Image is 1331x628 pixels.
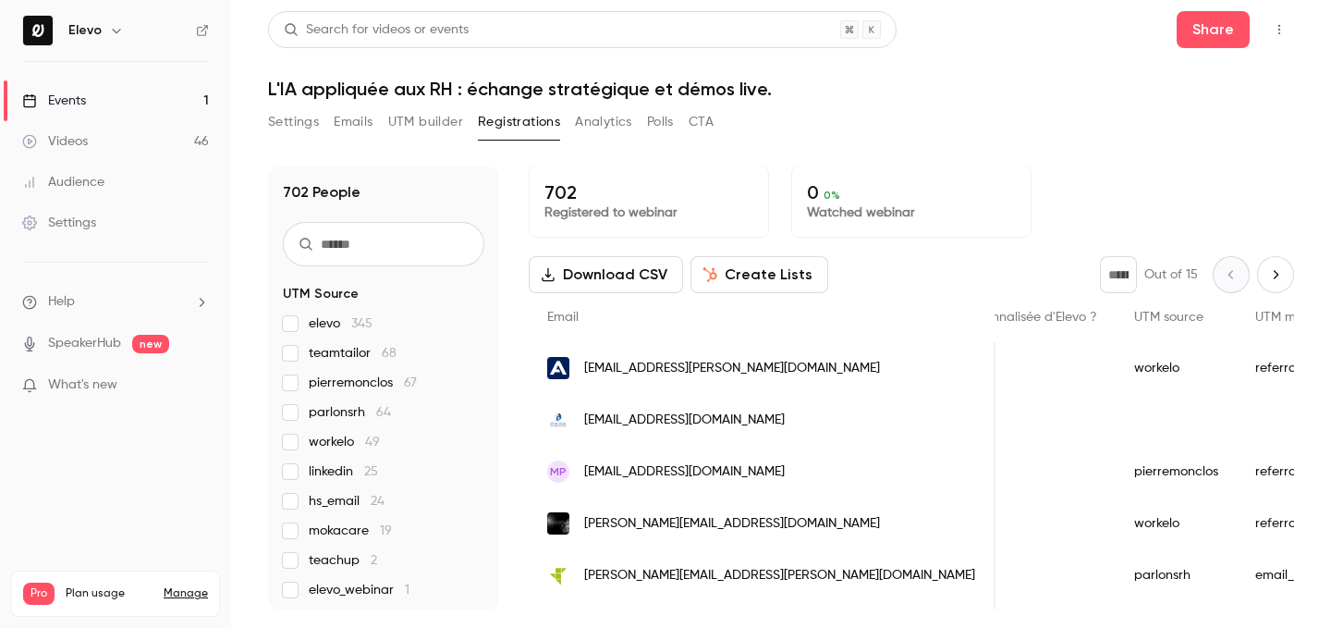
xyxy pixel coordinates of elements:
[1177,11,1250,48] button: Share
[309,433,380,451] span: workelo
[22,214,96,232] div: Settings
[478,107,560,137] button: Registrations
[584,514,880,534] span: [PERSON_NAME][EMAIL_ADDRESS][DOMAIN_NAME]
[309,314,372,333] span: elevo
[284,20,469,40] div: Search for videos or events
[22,92,86,110] div: Events
[404,376,417,389] span: 67
[584,411,785,430] span: [EMAIL_ADDRESS][DOMAIN_NAME]
[547,409,569,431] img: nd-chretiente.com
[824,189,840,202] span: 0 %
[309,344,397,363] span: teamtailor
[550,463,567,480] span: MP
[309,581,409,599] span: elevo_webinar
[547,357,569,379] img: airbus.com
[405,584,409,597] span: 1
[547,311,579,324] span: Email
[376,406,391,419] span: 64
[283,181,360,203] h1: 702 People
[1257,256,1294,293] button: Next page
[807,203,1016,222] p: Watched webinar
[1116,498,1237,549] div: workelo
[23,16,53,45] img: Elevo
[544,181,753,203] p: 702
[48,376,117,395] span: What's new
[382,347,397,360] span: 68
[380,524,392,537] span: 19
[268,78,1294,100] h1: L'IA appliquée aux RH : échange stratégique et démos live.
[584,462,785,482] span: [EMAIL_ADDRESS][DOMAIN_NAME]
[68,21,102,40] h6: Elevo
[364,465,378,478] span: 25
[23,583,55,605] span: Pro
[309,551,377,570] span: teachup
[544,203,753,222] p: Registered to webinar
[647,107,674,137] button: Polls
[584,566,975,585] span: [PERSON_NAME][EMAIL_ADDRESS][PERSON_NAME][DOMAIN_NAME]
[48,334,121,353] a: SpeakerHub
[22,132,88,151] div: Videos
[132,335,169,353] span: new
[371,554,377,567] span: 2
[547,564,569,586] img: aznetwork.eu
[371,495,385,508] span: 24
[1116,446,1237,498] div: pierremonclos
[309,374,417,392] span: pierremonclos
[388,107,463,137] button: UTM builder
[22,173,104,191] div: Audience
[1116,342,1237,394] div: workelo
[309,522,392,540] span: mokacare
[309,403,391,422] span: parlonsrh
[1134,311,1203,324] span: UTM source
[351,317,372,330] span: 345
[66,586,153,601] span: Plan usage
[1116,549,1237,601] div: parlonsrh
[584,359,880,378] span: [EMAIL_ADDRESS][PERSON_NAME][DOMAIN_NAME]
[283,285,359,303] span: UTM Source
[365,436,380,449] span: 49
[309,492,385,511] span: hs_email
[268,107,319,137] button: Settings
[689,107,714,137] button: CTA
[690,256,828,293] button: Create Lists
[1144,265,1198,284] p: Out of 15
[807,181,1016,203] p: 0
[334,107,372,137] button: Emails
[547,512,569,535] img: ananke.eu
[48,292,75,312] span: Help
[575,107,632,137] button: Analytics
[164,586,208,601] a: Manage
[309,462,378,481] span: linkedin
[529,256,683,293] button: Download CSV
[22,292,209,312] li: help-dropdown-opener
